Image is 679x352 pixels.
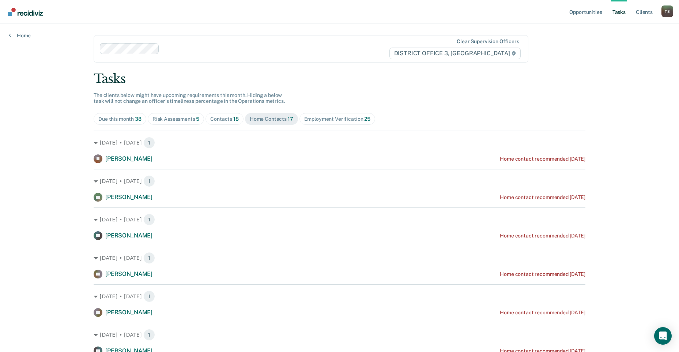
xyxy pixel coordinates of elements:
[364,116,370,122] span: 25
[94,291,585,302] div: [DATE] • [DATE] 1
[8,8,43,16] img: Recidiviz
[500,271,585,277] div: Home contact recommended [DATE]
[500,233,585,239] div: Home contact recommended [DATE]
[105,309,152,316] span: [PERSON_NAME]
[288,116,293,122] span: 17
[98,116,142,122] div: Due this month
[233,116,239,122] span: 18
[143,214,155,225] span: 1
[457,38,519,45] div: Clear supervision officers
[94,175,585,187] div: [DATE] • [DATE] 1
[654,327,672,345] div: Open Intercom Messenger
[304,116,370,122] div: Employment Verification
[196,116,199,122] span: 5
[500,194,585,201] div: Home contact recommended [DATE]
[105,194,152,201] span: [PERSON_NAME]
[94,329,585,341] div: [DATE] • [DATE] 1
[500,156,585,162] div: Home contact recommended [DATE]
[661,5,673,17] button: Profile dropdown button
[105,232,152,239] span: [PERSON_NAME]
[94,137,585,149] div: [DATE] • [DATE] 1
[143,175,155,187] span: 1
[143,329,155,341] span: 1
[389,48,521,59] span: DISTRICT OFFICE 3, [GEOGRAPHIC_DATA]
[9,32,31,39] a: Home
[143,291,155,302] span: 1
[105,270,152,277] span: [PERSON_NAME]
[94,92,285,104] span: The clients below might have upcoming requirements this month. Hiding a below task will not chang...
[143,137,155,149] span: 1
[500,310,585,316] div: Home contact recommended [DATE]
[105,155,152,162] span: [PERSON_NAME]
[94,214,585,225] div: [DATE] • [DATE] 1
[135,116,142,122] span: 38
[152,116,200,122] div: Risk Assessments
[250,116,293,122] div: Home Contacts
[94,252,585,264] div: [DATE] • [DATE] 1
[143,252,155,264] span: 1
[94,71,585,86] div: Tasks
[210,116,239,122] div: Contacts
[661,5,673,17] div: T S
